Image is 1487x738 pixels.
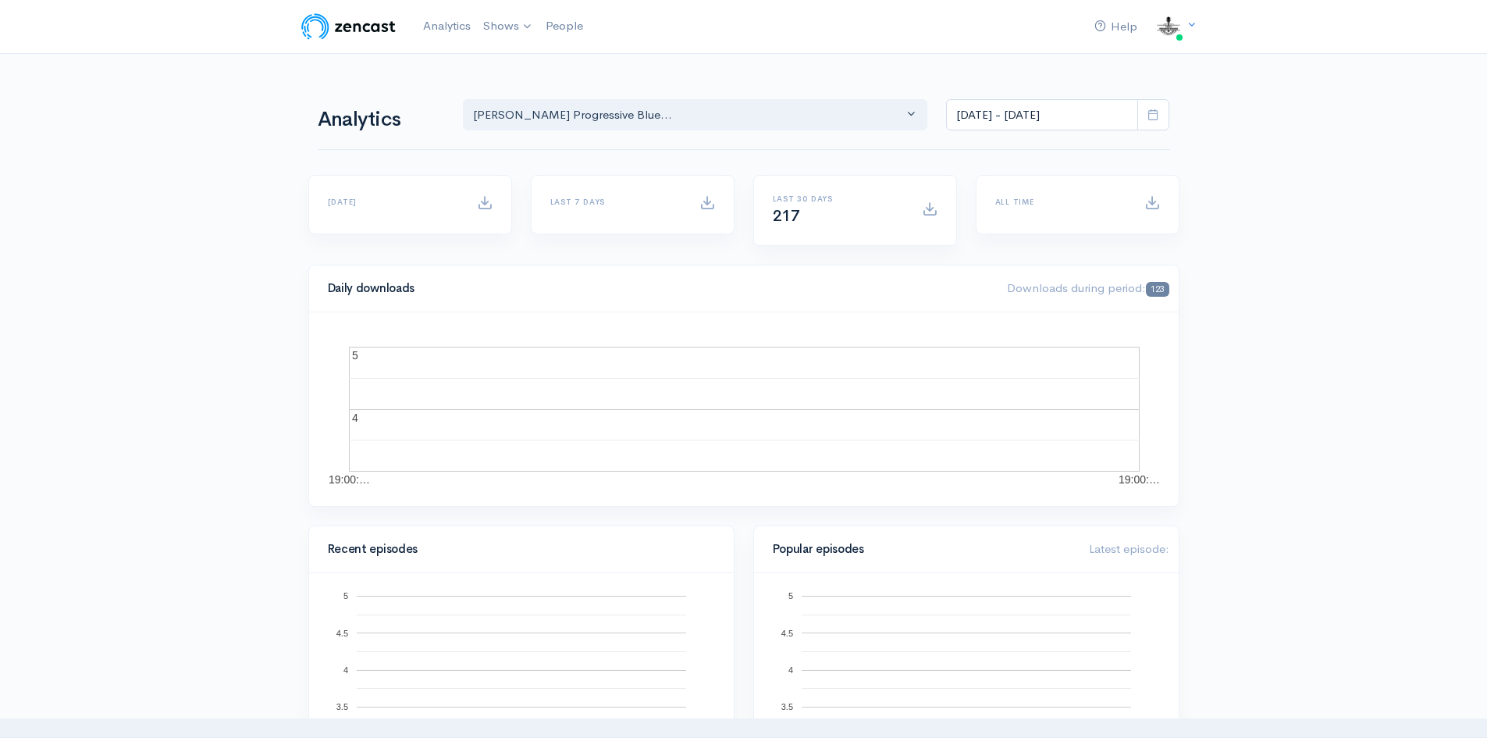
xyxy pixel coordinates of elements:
a: Shows [477,9,539,44]
text: 19:00:… [329,473,370,486]
a: Help [1088,10,1144,44]
svg: A chart. [328,331,1160,487]
text: 3.5 [781,702,792,711]
text: 5 [352,349,358,362]
h1: Analytics [318,109,444,131]
text: 4.5 [336,628,347,637]
span: 123 [1146,282,1169,297]
span: 217 [773,206,800,226]
text: 4 [352,412,358,424]
text: 4.5 [781,628,792,637]
a: People [539,9,589,43]
h6: All time [995,198,1126,206]
text: 5 [343,591,347,601]
text: 5 [788,591,792,601]
h6: Last 7 days [550,198,681,206]
h6: Last 30 days [773,194,903,203]
div: [PERSON_NAME] Progressive Blue... [473,106,904,124]
text: 19:00:… [1119,473,1160,486]
text: 3.5 [336,702,347,711]
h4: Recent episodes [328,543,706,556]
span: Downloads during period: [1007,280,1169,295]
h4: Daily downloads [328,282,989,295]
button: T Shaw's Progressive Blue... [463,99,928,131]
span: Latest episode: [1089,541,1169,556]
h4: Popular episodes [773,543,1070,556]
h6: [DATE] [328,198,458,206]
text: 4 [788,665,792,675]
text: 4 [343,665,347,675]
img: ... [1153,11,1184,42]
a: Analytics [417,9,477,43]
input: analytics date range selector [946,99,1138,131]
img: ZenCast Logo [299,11,398,42]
